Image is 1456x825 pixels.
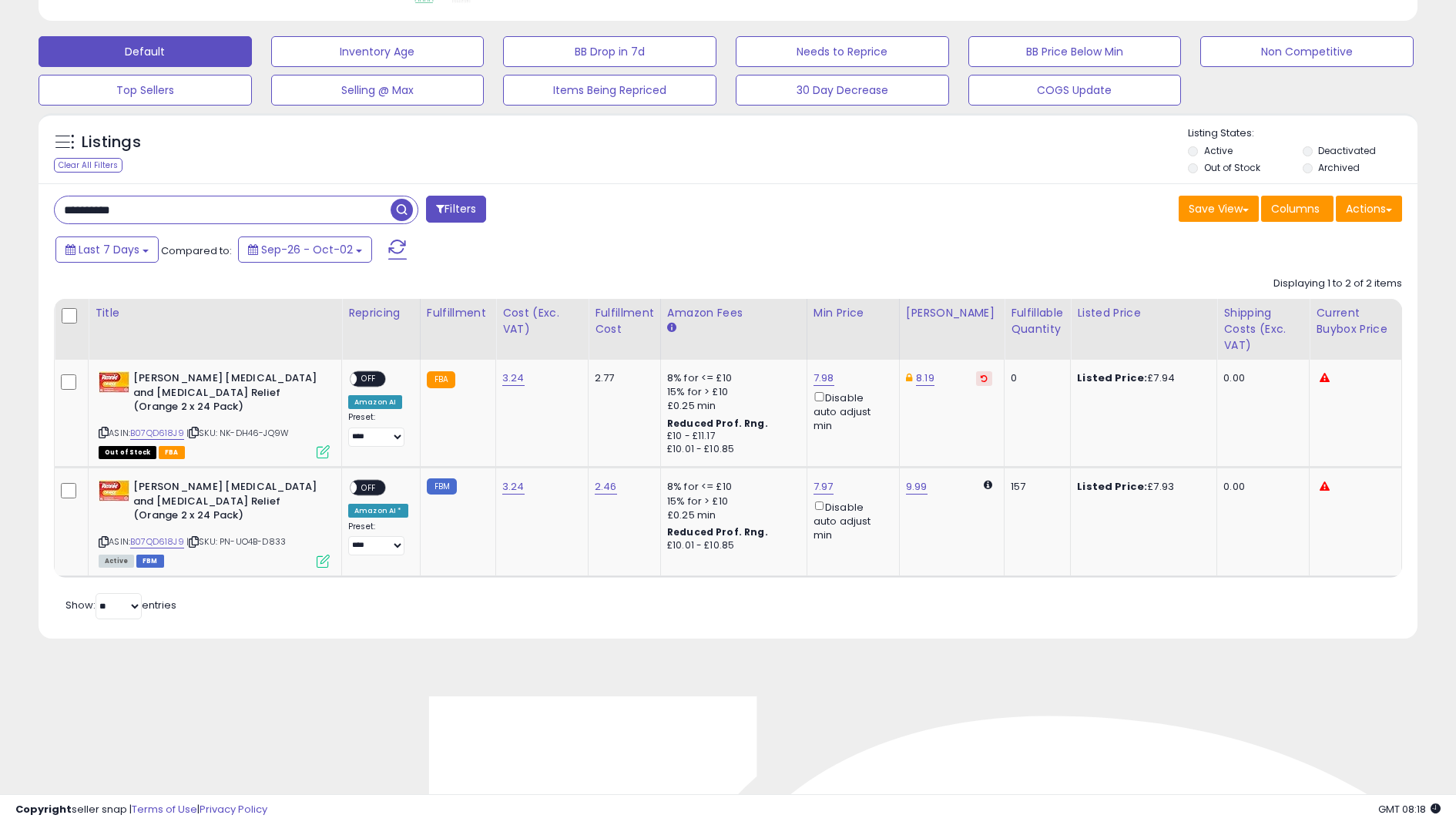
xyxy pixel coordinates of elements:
[1223,371,1297,385] div: 0.00
[1077,480,1205,494] div: £7.93
[814,305,893,321] div: Min Price
[186,427,289,439] span: | SKU: NK-DH46-JQ9W
[906,479,928,495] a: 9.99
[271,36,485,67] button: Inventory Age
[667,430,795,443] div: £10 - £11.17
[916,371,934,386] a: 8.19
[595,305,654,337] div: Fulfillment Cost
[968,75,1182,106] button: COGS Update
[503,36,716,67] button: BB Drop in 7d
[595,479,617,495] a: 2.46
[667,321,676,335] small: Amazon Fees.
[667,305,800,321] div: Amazon Fees
[1204,144,1233,157] label: Active
[736,75,949,106] button: 30 Day Decrease
[348,412,408,447] div: Preset:
[55,236,159,263] button: Last 7 Days
[427,478,457,495] small: FBM
[186,535,286,548] span: | SKU: PN-UO4B-D833
[39,36,252,67] button: Default
[79,242,139,257] span: Last 7 Days
[1011,305,1064,337] div: Fulfillable Quantity
[1077,371,1205,385] div: £7.94
[906,305,998,321] div: [PERSON_NAME]
[426,196,486,223] button: Filters
[1077,371,1147,385] b: Listed Price:
[1204,161,1260,174] label: Out of Stock
[814,479,834,495] a: 7.97
[1179,196,1259,222] button: Save View
[502,479,525,495] a: 3.24
[136,555,164,568] span: FBM
[667,417,768,430] b: Reduced Prof. Rng.
[503,75,716,106] button: Items Being Repriced
[39,75,252,106] button: Top Sellers
[667,508,795,522] div: £0.25 min
[502,371,525,386] a: 3.24
[99,446,156,459] span: All listings that are currently out of stock and unavailable for purchase on Amazon
[667,495,795,508] div: 15% for > £10
[1316,305,1395,337] div: Current Buybox Price
[82,132,141,153] h5: Listings
[502,305,582,337] div: Cost (Exc. VAT)
[161,243,232,258] span: Compared to:
[238,236,372,263] button: Sep-26 - Oct-02
[1011,371,1058,385] div: 0
[133,480,320,527] b: [PERSON_NAME] [MEDICAL_DATA] and [MEDICAL_DATA] Relief (Orange 2 x 24 Pack)
[736,36,949,67] button: Needs to Reprice
[95,305,335,321] div: Title
[99,555,134,568] span: All listings currently available for purchase on Amazon
[261,242,353,257] span: Sep-26 - Oct-02
[348,395,402,409] div: Amazon AI
[133,371,320,418] b: [PERSON_NAME] [MEDICAL_DATA] and [MEDICAL_DATA] Relief (Orange 2 x 24 Pack)
[99,371,129,393] img: 41VZOsVUpNL._SL40_.jpg
[1271,201,1320,216] span: Columns
[1077,479,1147,494] b: Listed Price:
[1011,480,1058,494] div: 157
[667,525,768,538] b: Reduced Prof. Rng.
[1318,144,1376,157] label: Deactivated
[99,371,330,457] div: ASIN:
[1077,305,1210,321] div: Listed Price
[1273,277,1402,291] div: Displaying 1 to 2 of 2 items
[159,446,185,459] span: FBA
[54,158,122,173] div: Clear All Filters
[1223,305,1303,354] div: Shipping Costs (Exc. VAT)
[667,399,795,413] div: £0.25 min
[99,480,129,501] img: 41VZOsVUpNL._SL40_.jpg
[667,385,795,399] div: 15% for > £10
[667,539,795,552] div: £10.01 - £10.85
[357,373,381,386] span: OFF
[667,371,795,385] div: 8% for <= £10
[814,389,887,433] div: Disable auto adjust min
[130,535,184,548] a: B07QD618J9
[348,305,414,321] div: Repricing
[99,480,330,565] div: ASIN:
[271,75,485,106] button: Selling @ Max
[814,371,834,386] a: 7.98
[348,504,408,518] div: Amazon AI *
[595,371,649,385] div: 2.77
[1223,480,1297,494] div: 0.00
[1336,196,1402,222] button: Actions
[65,598,176,612] span: Show: entries
[667,443,795,456] div: £10.01 - £10.85
[968,36,1182,67] button: BB Price Below Min
[814,498,887,542] div: Disable auto adjust min
[667,480,795,494] div: 8% for <= £10
[427,305,489,321] div: Fulfillment
[348,521,408,556] div: Preset:
[357,481,381,495] span: OFF
[130,427,184,440] a: B07QD618J9
[427,371,455,388] small: FBA
[1188,126,1417,141] p: Listing States:
[1200,36,1414,67] button: Non Competitive
[1261,196,1334,222] button: Columns
[1318,161,1360,174] label: Archived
